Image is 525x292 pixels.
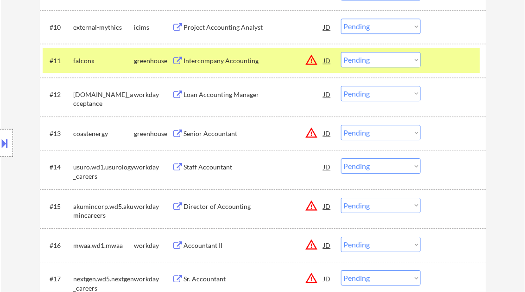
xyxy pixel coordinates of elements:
div: greenhouse [134,56,172,65]
div: JD [323,270,332,287]
div: #10 [50,23,66,32]
div: Staff Accountant [184,162,324,172]
div: JD [323,158,332,175]
div: JD [323,86,332,103]
div: JD [323,19,332,35]
div: JD [323,125,332,142]
div: workday [134,241,172,250]
div: Director of Accounting [184,202,324,211]
div: #17 [50,274,66,284]
div: Intercompany Accounting [184,56,324,65]
button: warning_amber [305,199,318,212]
div: falconx [74,56,134,65]
div: Sr. Accountant [184,274,324,284]
div: Loan Accounting Manager [184,90,324,99]
div: icims [134,23,172,32]
div: Senior Accountant [184,129,324,138]
div: mwaa.wd1.mwaa [74,241,134,250]
div: Accountant II [184,241,324,250]
button: warning_amber [305,238,318,251]
div: JD [323,237,332,253]
div: #11 [50,56,66,65]
div: workday [134,274,172,284]
div: JD [323,52,332,69]
div: JD [323,198,332,214]
div: #16 [50,241,66,250]
button: warning_amber [305,272,318,285]
div: Project Accounting Analyst [184,23,324,32]
button: warning_amber [305,126,318,139]
button: warning_amber [305,53,318,66]
div: external-mythics [74,23,134,32]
